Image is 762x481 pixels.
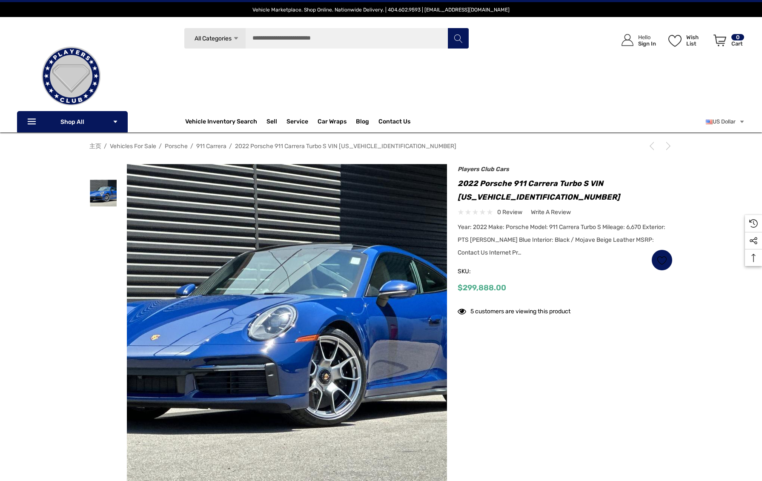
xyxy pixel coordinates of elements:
span: Car Wraps [318,118,347,127]
a: Write a Review [531,207,571,218]
span: All Categories [194,35,231,42]
a: Cart with 0 items [710,26,745,59]
a: 主页 [89,143,101,150]
svg: Review Your Cart [713,34,726,46]
p: Wish List [686,34,709,47]
svg: Top [745,254,762,262]
a: Vehicle Inventory Search [185,118,257,127]
a: All Categories Icon Arrow Down Icon Arrow Up [184,28,246,49]
svg: Recently Viewed [749,219,758,228]
p: 0 [731,34,744,40]
a: 2022 Porsche 911 Carrera Turbo S VIN [US_VEHICLE_IDENTIFICATION_NUMBER] [235,143,456,150]
svg: Wish List [668,35,682,47]
a: Sign in [612,26,660,55]
p: Hello [638,34,656,40]
svg: Social Media [749,237,758,245]
a: Wish List [651,249,673,271]
img: Players Club | Cars For Sale [29,34,114,119]
svg: Icon User Account [622,34,633,46]
img: For Sale: 2022 Porsche 911 Carrera Turbo S VIN WP0AD2A94NS255103 [90,180,117,206]
a: Car Wraps [318,113,356,130]
a: Previous [647,142,659,150]
span: Year: 2022 Make: Porsche Model: 911 Carrera Turbo S Mileage: 6,670 Exterior: PTS [PERSON_NAME] Bl... [458,223,665,256]
a: USD [706,113,745,130]
span: $299,888.00 [458,283,506,292]
svg: Wish List [657,255,667,265]
a: Wish List Wish List [665,26,710,55]
button: Search [447,28,469,49]
p: Sign In [638,40,656,47]
span: 0 review [497,207,522,218]
a: Next [661,142,673,150]
p: Cart [731,40,744,47]
a: Blog [356,118,369,127]
a: Porsche [165,143,188,150]
svg: Icon Arrow Down [233,35,239,42]
a: Contact Us [378,118,410,127]
a: 911 Carrera [196,143,226,150]
a: Players Club Cars [458,166,509,173]
a: Sell [266,113,286,130]
a: Service [286,118,308,127]
a: Vehicles For Sale [110,143,156,150]
span: Sell [266,118,277,127]
span: Write a Review [531,209,571,216]
span: Vehicle Marketplace. Shop Online. Nationwide Delivery. | 404.602.9593 | [EMAIL_ADDRESS][DOMAIN_NAME] [252,7,510,13]
svg: Icon Arrow Down [112,119,118,125]
nav: Breadcrumb [89,139,673,154]
svg: Icon Line [26,117,39,127]
div: 5 customers are viewing this product [458,303,570,317]
p: Shop All [17,111,128,132]
span: SKU: [458,266,500,278]
h1: 2022 Porsche 911 Carrera Turbo S VIN [US_VEHICLE_IDENTIFICATION_NUMBER] [458,177,673,204]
